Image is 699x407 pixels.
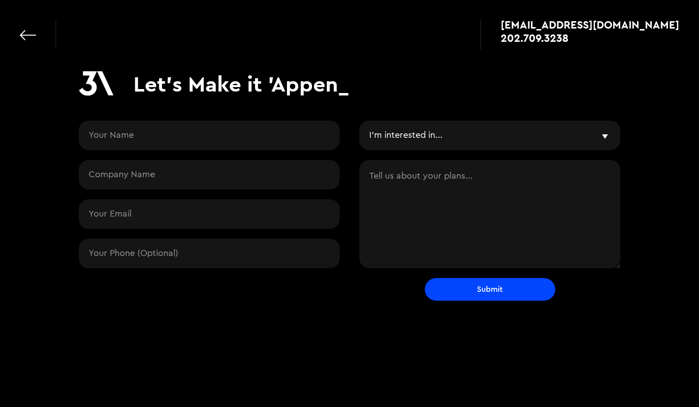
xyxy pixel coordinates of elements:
input: Company Name [79,160,340,189]
a: 202.709.3238 [501,33,679,43]
input: Submit [425,278,555,301]
div: 202.709.3238 [501,33,569,43]
input: Your Name [79,121,340,150]
input: Your Phone (Optional) [79,239,340,268]
a: [EMAIL_ADDRESS][DOMAIN_NAME] [501,20,679,30]
h1: Let's Make it 'Appen_ [133,71,349,97]
form: Contact Request [79,121,620,301]
input: Your Email [79,199,340,229]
